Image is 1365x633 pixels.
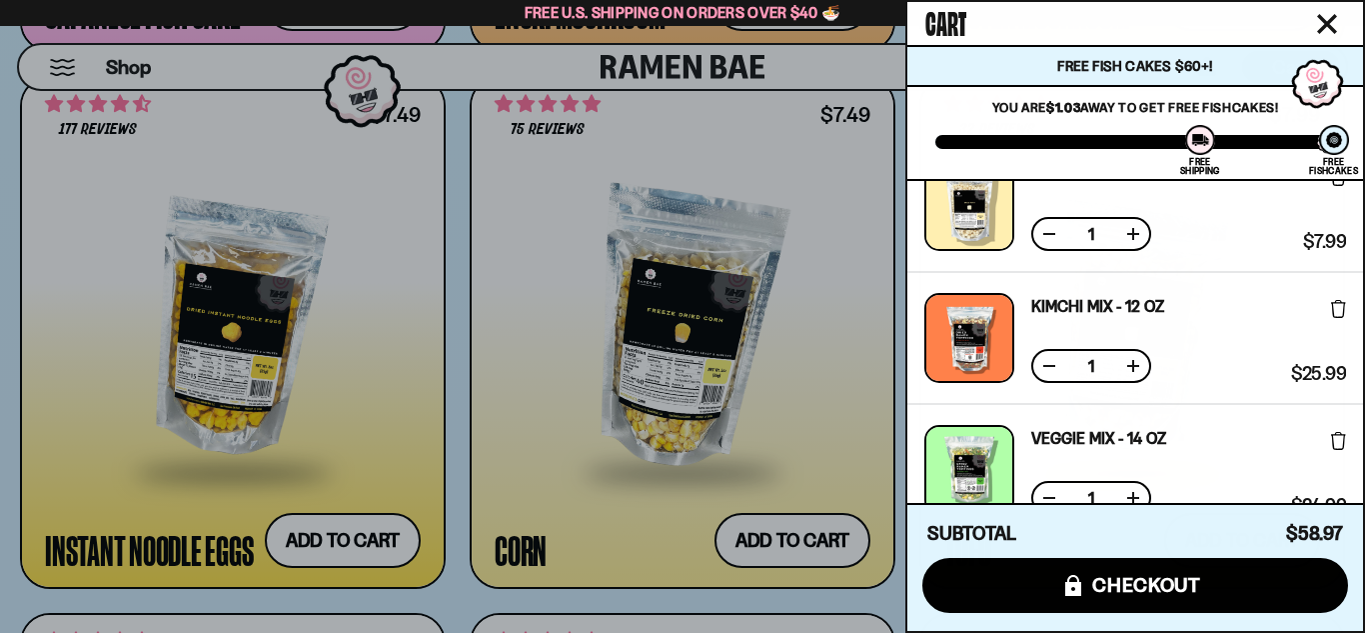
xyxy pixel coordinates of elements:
a: Tofu [1031,166,1069,182]
span: 1 [1075,226,1107,242]
span: 1 [1075,490,1107,506]
a: Veggie Mix - 14 OZ [1031,430,1166,446]
span: $24.99 [1291,497,1346,515]
span: Cart [925,1,966,41]
span: Free U.S. Shipping on Orders over $40 🍜 [525,3,841,22]
span: $25.99 [1291,365,1346,383]
span: checkout [1092,574,1201,596]
a: Kimchi Mix - 12 OZ [1031,298,1164,314]
span: $58.97 [1286,522,1343,545]
strong: $1.03 [1046,99,1080,115]
div: Free Shipping [1180,157,1219,175]
button: Close cart [1312,9,1342,39]
p: You are away to get Free Fishcakes! [935,99,1335,115]
span: Free Fish Cakes $60+! [1057,57,1212,75]
button: checkout [922,558,1348,613]
span: 1 [1075,358,1107,374]
span: $7.99 [1303,233,1346,251]
div: Free Fishcakes [1309,157,1358,175]
h4: Subtotal [927,524,1016,544]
